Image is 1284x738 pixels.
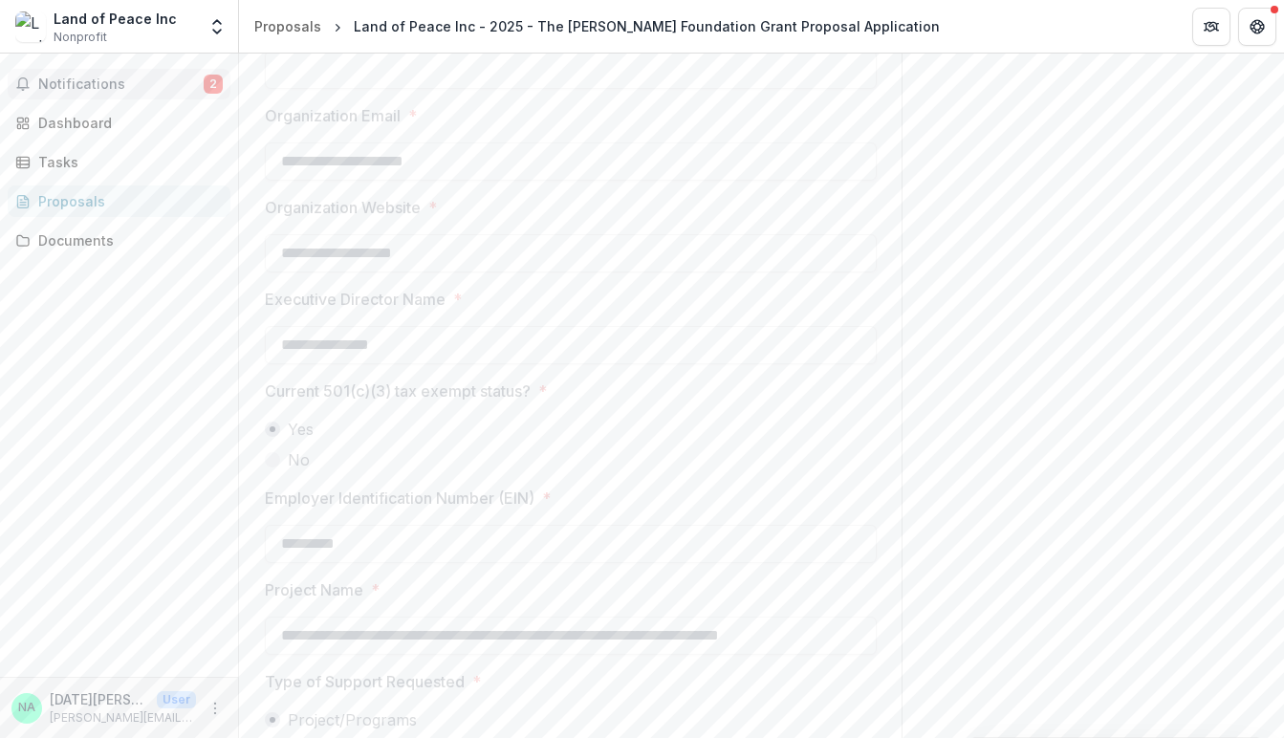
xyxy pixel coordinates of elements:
span: Notifications [38,76,204,93]
span: No [288,448,310,471]
a: Proposals [247,12,329,40]
a: Dashboard [8,107,230,139]
div: Tasks [38,152,215,172]
div: Proposals [38,191,215,211]
span: 2 [204,75,223,94]
button: Notifications2 [8,69,230,99]
div: Dashboard [38,113,215,133]
img: Land of Peace Inc [15,11,46,42]
p: Current 501(c)(3) tax exempt status? [265,380,531,402]
div: Documents [38,230,215,250]
span: Yes [288,418,314,441]
p: Employer Identification Number (EIN) [265,487,534,510]
p: [DATE][PERSON_NAME] [50,689,149,709]
p: Executive Director Name [265,288,446,311]
span: Nonprofit [54,29,107,46]
nav: breadcrumb [247,12,947,40]
p: Organization Email [265,104,401,127]
button: More [204,697,227,720]
div: Noel Alshomali [18,702,35,714]
div: Land of Peace Inc - 2025 - The [PERSON_NAME] Foundation Grant Proposal Application [354,16,940,36]
p: [PERSON_NAME][EMAIL_ADDRESS][DOMAIN_NAME] [50,709,196,727]
p: User [157,691,196,708]
button: Open entity switcher [204,8,230,46]
div: Land of Peace Inc [54,9,177,29]
a: Proposals [8,185,230,217]
button: Get Help [1238,8,1276,46]
div: Proposals [254,16,321,36]
p: Type of Support Requested [265,670,465,693]
a: Documents [8,225,230,256]
a: Tasks [8,146,230,178]
button: Partners [1192,8,1230,46]
p: Project Name [265,578,363,601]
span: Project/Programs [288,708,417,731]
p: Organization Website [265,196,421,219]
